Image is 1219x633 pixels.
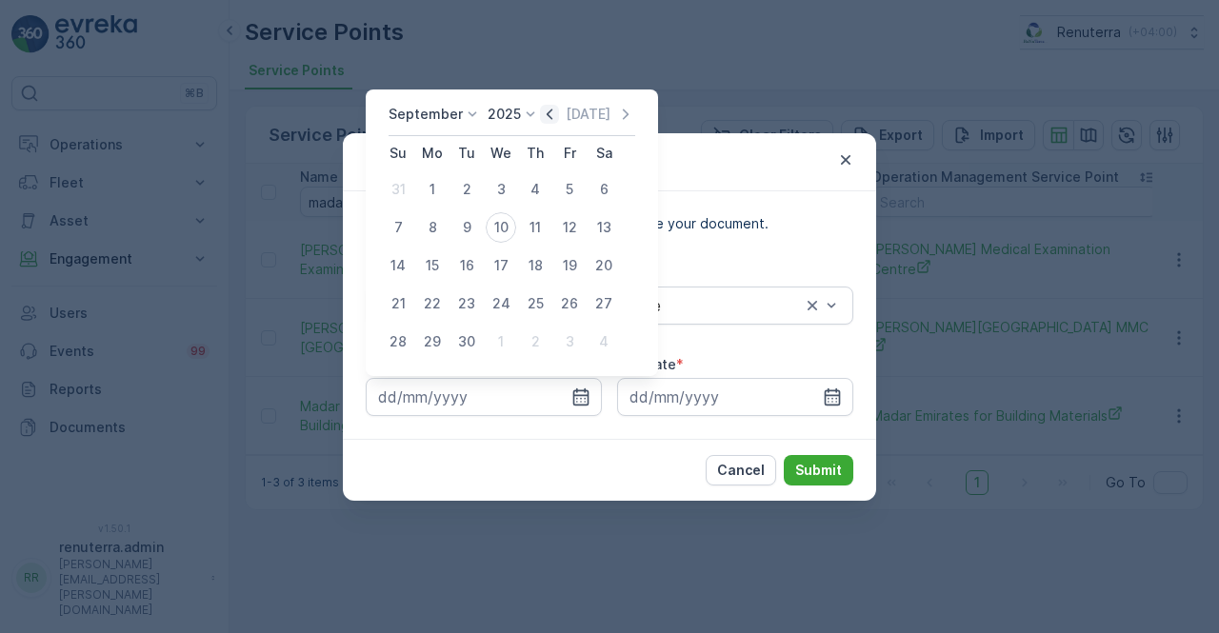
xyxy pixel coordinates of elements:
[484,136,518,170] th: Wednesday
[383,212,413,243] div: 7
[488,105,521,124] p: 2025
[706,455,776,485] button: Cancel
[589,326,619,357] div: 4
[717,461,765,480] p: Cancel
[566,105,610,124] p: [DATE]
[415,136,450,170] th: Monday
[383,326,413,357] div: 28
[552,136,587,170] th: Friday
[451,326,482,357] div: 30
[450,136,484,170] th: Tuesday
[587,136,621,170] th: Saturday
[617,378,853,416] input: dd/mm/yyyy
[554,212,585,243] div: 12
[451,250,482,281] div: 16
[451,288,482,319] div: 23
[589,174,619,205] div: 6
[486,250,516,281] div: 17
[417,250,448,281] div: 15
[383,288,413,319] div: 21
[589,212,619,243] div: 13
[366,378,602,416] input: dd/mm/yyyy
[784,455,853,485] button: Submit
[417,212,448,243] div: 8
[554,250,585,281] div: 19
[589,250,619,281] div: 20
[486,288,516,319] div: 24
[554,288,585,319] div: 26
[554,174,585,205] div: 5
[486,326,516,357] div: 1
[589,288,619,319] div: 27
[417,174,448,205] div: 1
[389,105,463,124] p: September
[381,136,415,170] th: Sunday
[520,212,550,243] div: 11
[486,212,516,243] div: 10
[451,212,482,243] div: 9
[554,326,585,357] div: 3
[520,288,550,319] div: 25
[417,288,448,319] div: 22
[383,250,413,281] div: 14
[486,174,516,205] div: 3
[417,326,448,357] div: 29
[518,136,552,170] th: Thursday
[520,250,550,281] div: 18
[795,461,842,480] p: Submit
[520,174,550,205] div: 4
[383,174,413,205] div: 31
[451,174,482,205] div: 2
[520,326,550,357] div: 2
